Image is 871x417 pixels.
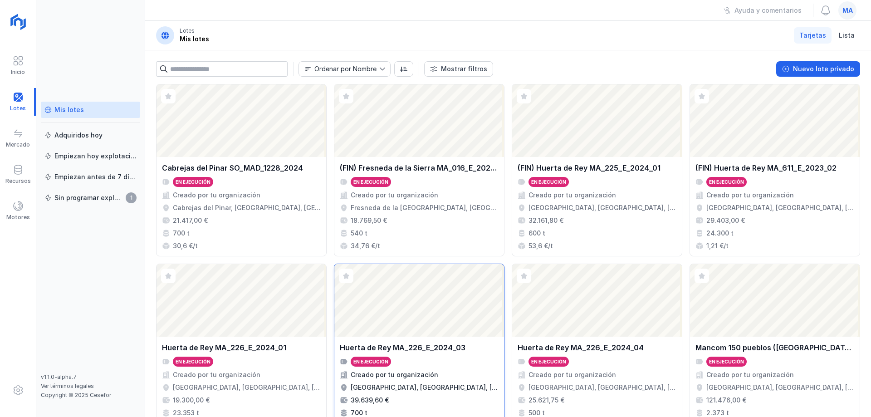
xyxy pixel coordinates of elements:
[5,177,31,185] div: Recursos
[41,102,140,118] a: Mis lotes
[173,396,210,405] div: 19.300,00 €
[531,179,566,185] div: En ejecución
[528,229,545,238] div: 600 t
[424,61,493,77] button: Mostrar filtros
[334,84,504,256] a: (FIN) Fresneda de la Sierra MA_016_E_2024_01En ejecuciónCreado por tu organizaciónFresneda de la ...
[180,27,195,34] div: Lotes
[528,216,563,225] div: 32.161,80 €
[41,169,140,185] a: Empiezan antes de 7 días
[314,66,377,72] div: Ordenar por Nombre
[690,84,860,256] a: (FIN) Huerta de Rey MA_611_E_2023_02En ejecuciónCreado por tu organización[GEOGRAPHIC_DATA], [GEO...
[173,191,260,200] div: Creado por tu organización
[156,84,327,256] a: Cabrejas del Pinar SO_MAD_1228_2024En ejecuciónCreado por tu organizaciónCabrejas del Pinar, [GEO...
[6,214,30,221] div: Motores
[706,229,734,238] div: 24.300 t
[718,3,807,18] button: Ayuda y comentarios
[162,162,303,173] div: Cabrejas del Pinar SO_MAD_1228_2024
[6,141,30,148] div: Mercado
[173,229,190,238] div: 700 t
[173,241,198,250] div: 30,6 €/t
[794,27,832,44] a: Tarjetas
[41,127,140,143] a: Adquiridos hoy
[706,191,794,200] div: Creado por tu organización
[709,179,744,185] div: En ejecución
[842,6,853,15] span: ma
[799,31,826,40] span: Tarjetas
[793,64,854,74] div: Nuevo lote privado
[776,61,860,77] button: Nuevo lote privado
[706,370,794,379] div: Creado por tu organización
[41,148,140,164] a: Empiezan hoy explotación
[512,84,682,256] a: (FIN) Huerta de Rey MA_225_E_2024_01En ejecuciónCreado por tu organización[GEOGRAPHIC_DATA], [GEO...
[528,383,676,392] div: [GEOGRAPHIC_DATA], [GEOGRAPHIC_DATA], [GEOGRAPHIC_DATA], [GEOGRAPHIC_DATA]
[833,27,860,44] a: Lista
[54,105,84,114] div: Mis lotes
[180,34,209,44] div: Mis lotes
[173,370,260,379] div: Creado por tu organización
[351,203,499,212] div: Fresneda de la [GEOGRAPHIC_DATA], [GEOGRAPHIC_DATA], [GEOGRAPHIC_DATA], [GEOGRAPHIC_DATA]
[353,358,388,365] div: En ejecución
[351,241,380,250] div: 34,76 €/t
[528,191,616,200] div: Creado por tu organización
[299,62,379,76] span: Nombre
[11,69,25,76] div: Inicio
[351,370,438,379] div: Creado por tu organización
[54,131,103,140] div: Adquiridos hoy
[528,370,616,379] div: Creado por tu organización
[54,172,137,182] div: Empiezan antes de 7 días
[41,392,140,399] div: Copyright © 2025 Cesefor
[528,241,553,250] div: 53,6 €/t
[176,179,210,185] div: En ejecución
[7,10,29,33] img: logoRight.svg
[518,342,644,353] div: Huerta de Rey MA_226_E_2024_04
[441,64,487,74] div: Mostrar filtros
[839,31,855,40] span: Lista
[518,162,661,173] div: (FIN) Huerta de Rey MA_225_E_2024_01
[695,162,837,173] div: (FIN) Huerta de Rey MA_611_E_2023_02
[351,396,389,405] div: 39.639,60 €
[706,216,745,225] div: 29.403,00 €
[709,358,744,365] div: En ejecución
[351,191,438,200] div: Creado por tu organización
[173,203,321,212] div: Cabrejas del Pinar, [GEOGRAPHIC_DATA], [GEOGRAPHIC_DATA], [GEOGRAPHIC_DATA]
[41,190,140,206] a: Sin programar explotación1
[162,342,286,353] div: Huerta de Rey MA_226_E_2024_01
[351,229,367,238] div: 540 t
[173,216,208,225] div: 21.417,00 €
[54,152,137,161] div: Empiezan hoy explotación
[531,358,566,365] div: En ejecución
[41,383,94,389] a: Ver términos legales
[340,162,499,173] div: (FIN) Fresneda de la Sierra MA_016_E_2024_01
[734,6,802,15] div: Ayuda y comentarios
[528,203,676,212] div: [GEOGRAPHIC_DATA], [GEOGRAPHIC_DATA], [GEOGRAPHIC_DATA], [GEOGRAPHIC_DATA]
[353,179,388,185] div: En ejecución
[706,383,854,392] div: [GEOGRAPHIC_DATA], [GEOGRAPHIC_DATA], [GEOGRAPHIC_DATA], [GEOGRAPHIC_DATA]
[695,342,854,353] div: Mancom 150 pueblos ([GEOGRAPHIC_DATA]) SO_MAD_1186_2024
[176,358,210,365] div: En ejecución
[351,216,387,225] div: 18.769,50 €
[41,373,140,381] div: v1.1.0-alpha.7
[340,342,465,353] div: Huerta de Rey MA_226_E_2024_03
[528,396,564,405] div: 25.621,75 €
[54,193,123,202] div: Sin programar explotación
[706,241,729,250] div: 1,21 €/t
[173,383,321,392] div: [GEOGRAPHIC_DATA], [GEOGRAPHIC_DATA], [GEOGRAPHIC_DATA], [GEOGRAPHIC_DATA]
[706,203,854,212] div: [GEOGRAPHIC_DATA], [GEOGRAPHIC_DATA], [GEOGRAPHIC_DATA], [GEOGRAPHIC_DATA]
[126,192,137,203] span: 1
[351,383,499,392] div: [GEOGRAPHIC_DATA], [GEOGRAPHIC_DATA], [GEOGRAPHIC_DATA], [GEOGRAPHIC_DATA]
[706,396,746,405] div: 121.476,00 €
